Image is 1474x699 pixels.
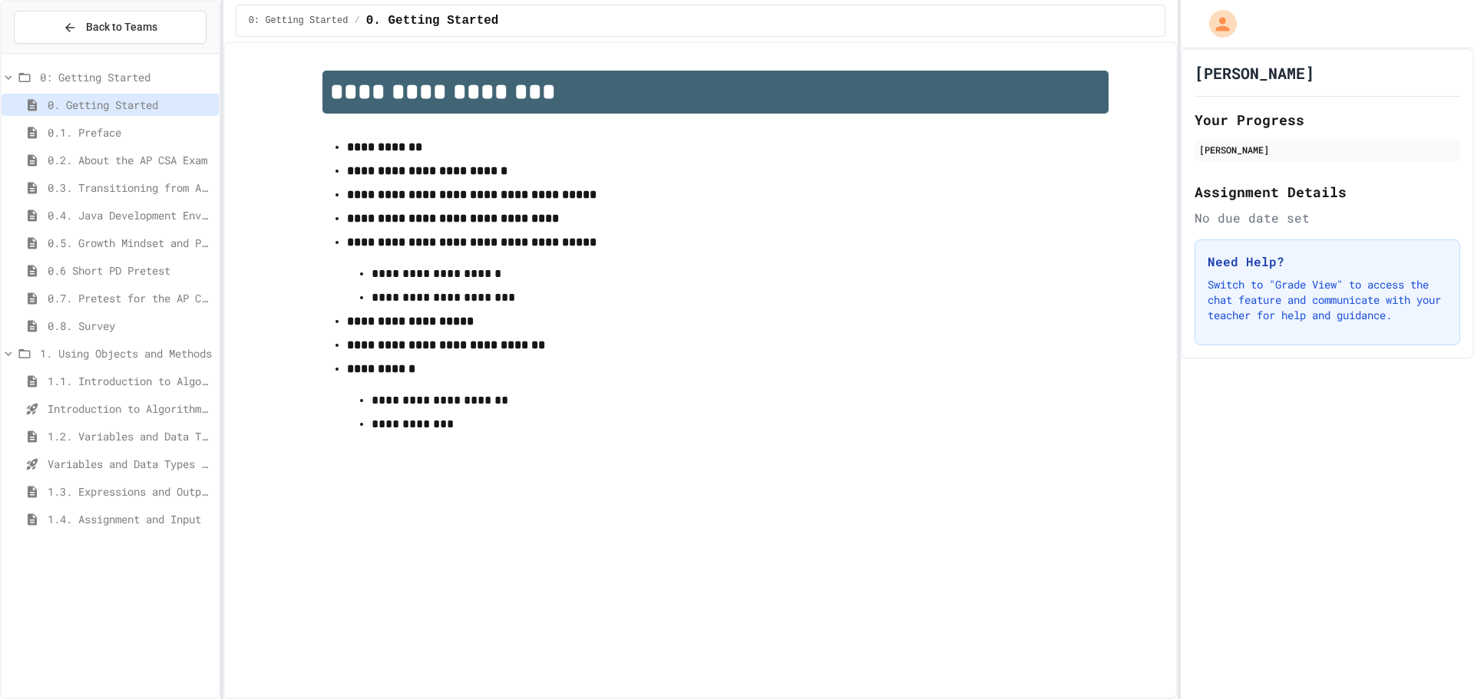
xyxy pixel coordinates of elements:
h3: Need Help? [1208,252,1447,271]
span: 1. Using Objects and Methods [40,345,213,361]
span: / [354,15,359,27]
span: 0.3. Transitioning from AP CSP to AP CSA [48,180,213,196]
span: 0. Getting Started [366,12,499,30]
span: 0.5. Growth Mindset and Pair Programming [48,235,213,251]
h2: Assignment Details [1195,181,1460,203]
iframe: chat widget [1410,638,1459,684]
span: 0: Getting Started [249,15,349,27]
span: 0.4. Java Development Environments [48,207,213,223]
span: 0.2. About the AP CSA Exam [48,152,213,168]
span: 0.8. Survey [48,318,213,334]
span: Introduction to Algorithms, Programming, and Compilers [48,401,213,417]
span: 0.7. Pretest for the AP CSA Exam [48,290,213,306]
span: 1.2. Variables and Data Types [48,428,213,444]
span: 0.1. Preface [48,124,213,140]
h1: [PERSON_NAME] [1195,62,1314,84]
span: 1.1. Introduction to Algorithms, Programming, and Compilers [48,373,213,389]
p: Switch to "Grade View" to access the chat feature and communicate with your teacher for help and ... [1208,277,1447,323]
span: 0.6 Short PD Pretest [48,262,213,279]
div: My Account [1193,6,1241,41]
span: 1.3. Expressions and Output [New] [48,483,213,500]
div: No due date set [1195,209,1460,227]
span: Back to Teams [86,19,157,35]
span: 0. Getting Started [48,97,213,113]
iframe: chat widget [1347,571,1459,636]
button: Back to Teams [14,11,207,44]
span: Variables and Data Types - Quiz [48,456,213,472]
span: 0: Getting Started [40,69,213,85]
h2: Your Progress [1195,109,1460,130]
div: [PERSON_NAME] [1199,143,1456,157]
span: 1.4. Assignment and Input [48,511,213,527]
